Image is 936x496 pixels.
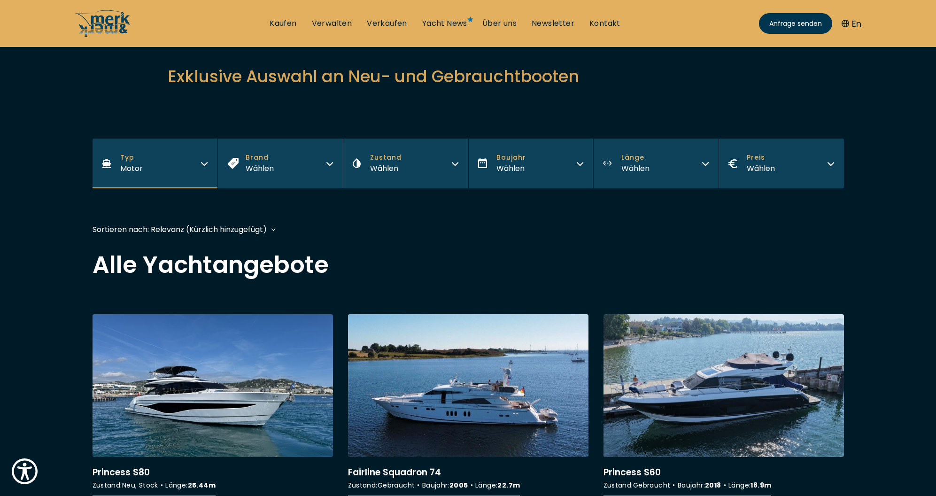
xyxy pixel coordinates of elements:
button: TypMotor [93,139,218,188]
a: Verkaufen [367,18,407,29]
div: Wählen [370,163,402,174]
div: Wählen [246,163,274,174]
button: BaujahrWählen [468,139,594,188]
a: Über uns [482,18,517,29]
h2: Exklusive Auswahl an Neu- und Gebrauchtbooten [168,65,769,88]
span: Typ [120,153,143,163]
a: Yacht News [422,18,467,29]
span: Preis [747,153,775,163]
button: Show Accessibility Preferences [9,456,40,487]
button: LängeWählen [593,139,719,188]
a: Kontakt [589,18,620,29]
button: PreisWählen [719,139,844,188]
a: Anfrage senden [759,13,832,34]
span: Länge [621,153,650,163]
span: Brand [246,153,274,163]
div: Sortieren nach: Relevanz (Kürzlich hinzugefügt) [93,224,267,235]
h2: Alle Yachtangebote [93,253,844,277]
button: ZustandWählen [343,139,468,188]
a: Kaufen [270,18,296,29]
span: Baujahr [496,153,526,163]
span: Zustand [370,153,402,163]
div: Wählen [747,163,775,174]
a: Verwalten [312,18,352,29]
span: Anfrage senden [769,19,822,29]
div: Wählen [621,163,650,174]
span: Motor [120,163,143,174]
div: Wählen [496,163,526,174]
button: BrandWählen [217,139,343,188]
button: En [842,17,861,30]
a: Newsletter [532,18,574,29]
